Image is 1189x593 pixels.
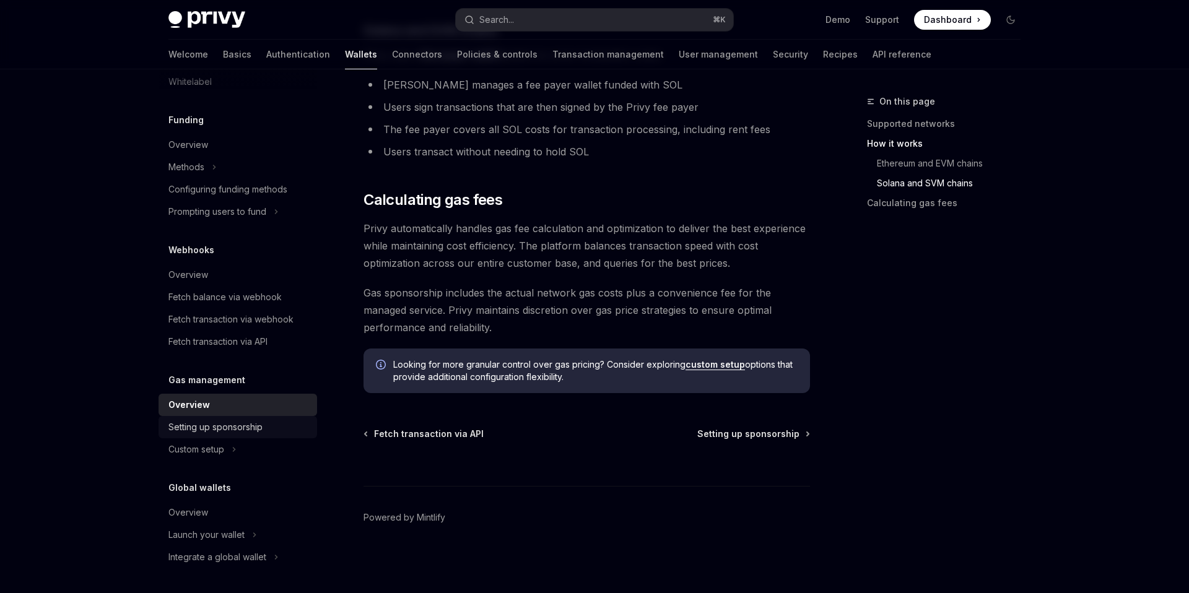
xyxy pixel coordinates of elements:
li: [PERSON_NAME] manages a fee payer wallet funded with SOL [364,76,810,93]
a: API reference [873,40,931,69]
div: Fetch transaction via API [168,334,268,349]
div: Fetch balance via webhook [168,290,282,305]
a: Setting up sponsorship [159,416,317,438]
a: Fetch balance via webhook [159,286,317,308]
a: Supported networks [867,114,1030,134]
a: Connectors [392,40,442,69]
div: Launch your wallet [168,527,245,542]
a: Wallets [345,40,377,69]
svg: Info [376,360,388,372]
a: custom setup [686,359,745,370]
span: Fetch transaction via API [374,428,484,440]
span: On this page [879,94,935,109]
div: Overview [168,137,208,152]
div: Prompting users to fund [168,204,266,219]
span: Setting up sponsorship [697,428,799,440]
h5: Funding [168,113,204,128]
a: Basics [223,40,251,69]
a: Powered by Mintlify [364,511,445,524]
h5: Global wallets [168,480,231,495]
a: Security [773,40,808,69]
div: Fetch transaction via webhook [168,312,294,327]
a: Support [865,14,899,26]
a: Fetch transaction via API [159,331,317,353]
span: Gas sponsorship includes the actual network gas costs plus a convenience fee for the managed serv... [364,284,810,336]
li: Users transact without needing to hold SOL [364,143,810,160]
a: Solana and SVM chains [877,173,1030,193]
div: Overview [168,397,210,412]
a: Welcome [168,40,208,69]
a: Overview [159,501,317,524]
a: Recipes [823,40,858,69]
a: Authentication [266,40,330,69]
div: Integrate a global wallet [168,550,266,565]
div: Overview [168,505,208,520]
li: Users sign transactions that are then signed by the Privy fee payer [364,98,810,116]
a: Configuring funding methods [159,178,317,201]
a: Policies & controls [457,40,538,69]
div: Search... [479,12,514,27]
img: dark logo [168,11,245,28]
span: Calculating gas fees [364,190,502,210]
a: Dashboard [914,10,991,30]
a: Fetch transaction via webhook [159,308,317,331]
a: Transaction management [552,40,664,69]
h5: Gas management [168,373,245,387]
a: How it works [867,134,1030,154]
span: Looking for more granular control over gas pricing? Consider exploring options that provide addit... [393,358,798,383]
a: Demo [825,14,850,26]
a: Ethereum and EVM chains [877,154,1030,173]
a: Fetch transaction via API [365,428,484,440]
a: Calculating gas fees [867,193,1030,213]
span: Privy automatically handles gas fee calculation and optimization to deliver the best experience w... [364,220,810,272]
a: Setting up sponsorship [697,428,809,440]
div: Setting up sponsorship [168,420,263,435]
a: Overview [159,134,317,156]
a: Overview [159,394,317,416]
button: Toggle dark mode [1001,10,1021,30]
a: User management [679,40,758,69]
div: Overview [168,267,208,282]
h5: Webhooks [168,243,214,258]
span: ⌘ K [713,15,726,25]
li: The fee payer covers all SOL costs for transaction processing, including rent fees [364,121,810,138]
a: Overview [159,264,317,286]
div: Methods [168,160,204,175]
button: Search...⌘K [456,9,733,31]
span: Dashboard [924,14,972,26]
div: Custom setup [168,442,224,457]
div: Configuring funding methods [168,182,287,197]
